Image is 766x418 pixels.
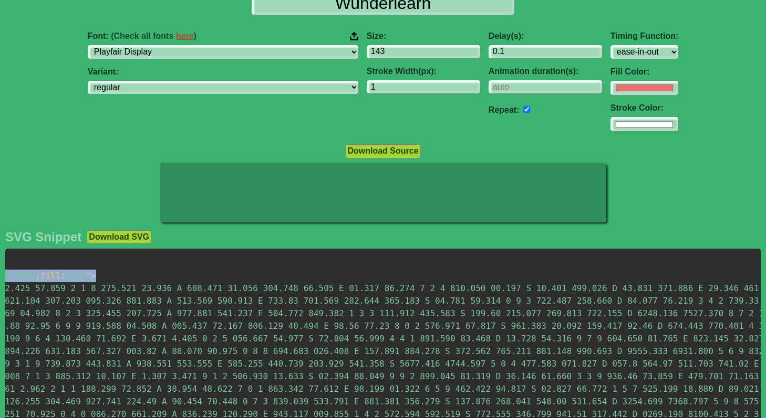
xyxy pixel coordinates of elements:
[489,45,602,58] input: 0.1s
[88,67,358,77] label: Variant:
[5,230,81,244] h2: SVG Snippet
[367,31,480,41] label: Size:
[111,31,196,40] span: (Check all fonts )
[176,31,194,40] a: here
[91,271,96,281] span: >
[350,31,358,41] img: Upload your font
[610,31,678,41] label: Timing Function:
[610,67,678,77] label: Fill Color:
[489,67,602,76] label: Animation duration(s):
[523,106,530,113] input: auto
[610,103,678,113] label: Stroke Color:
[40,271,61,281] span: fill
[367,80,480,93] input: 2px
[35,271,40,281] span: ;
[367,45,480,58] input: 100
[345,144,420,158] button: Download Source
[61,271,66,281] span: :
[87,230,151,244] button: Download SVG
[489,105,520,114] label: Repeat:
[489,80,602,93] input: auto
[88,31,196,41] span: Font:
[367,67,480,76] label: Stroke Width(px):
[86,271,91,281] span: "
[489,31,602,41] label: Delay(s):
